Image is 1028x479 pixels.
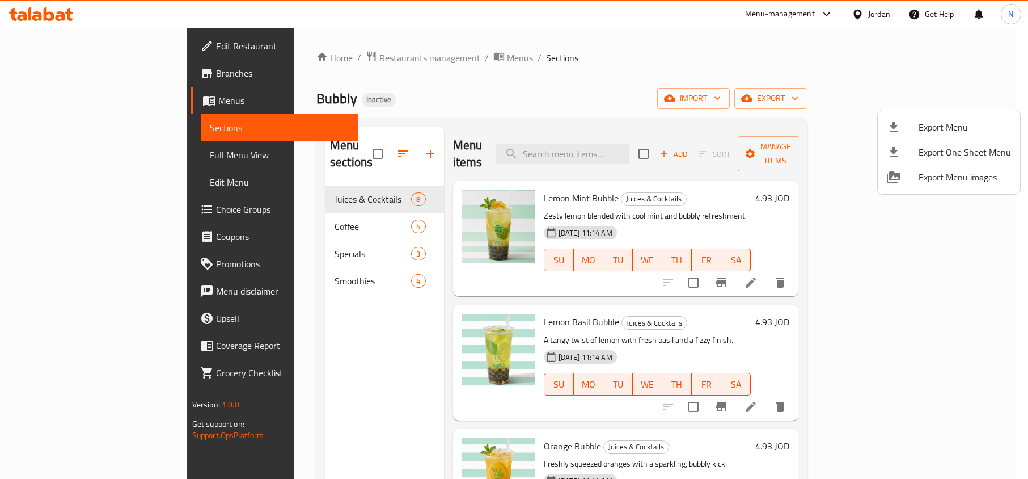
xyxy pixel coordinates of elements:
[878,140,1020,165] li: Export one sheet menu items
[919,120,1011,134] span: Export Menu
[878,115,1020,140] li: Export menu items
[919,145,1011,159] span: Export One Sheet Menu
[919,170,1011,184] span: Export Menu images
[878,165,1020,190] li: Export Menu images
